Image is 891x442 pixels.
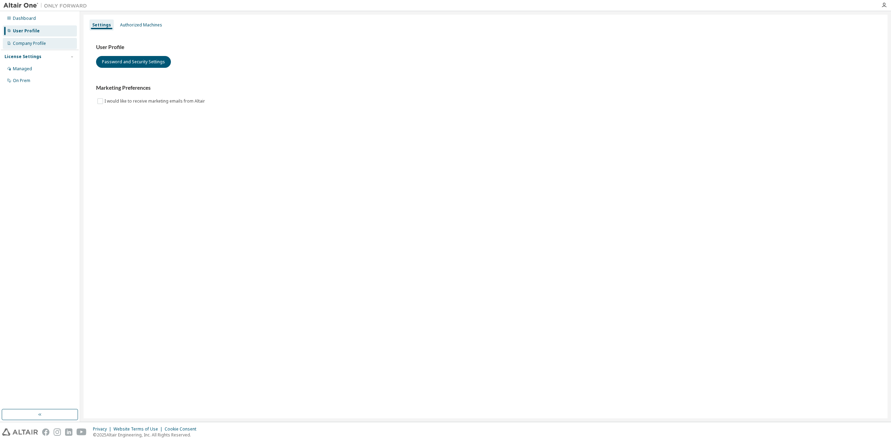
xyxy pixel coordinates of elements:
[42,428,49,436] img: facebook.svg
[96,44,875,51] h3: User Profile
[13,78,30,83] div: On Prem
[5,54,41,59] div: License Settings
[120,22,162,28] div: Authorized Machines
[96,56,171,68] button: Password and Security Settings
[92,22,111,28] div: Settings
[93,426,113,432] div: Privacy
[13,41,46,46] div: Company Profile
[13,28,40,34] div: User Profile
[165,426,200,432] div: Cookie Consent
[93,432,200,438] p: © 2025 Altair Engineering, Inc. All Rights Reserved.
[2,428,38,436] img: altair_logo.svg
[3,2,90,9] img: Altair One
[96,85,875,91] h3: Marketing Preferences
[104,97,206,105] label: I would like to receive marketing emails from Altair
[13,66,32,72] div: Managed
[77,428,87,436] img: youtube.svg
[65,428,72,436] img: linkedin.svg
[13,16,36,21] div: Dashboard
[113,426,165,432] div: Website Terms of Use
[54,428,61,436] img: instagram.svg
